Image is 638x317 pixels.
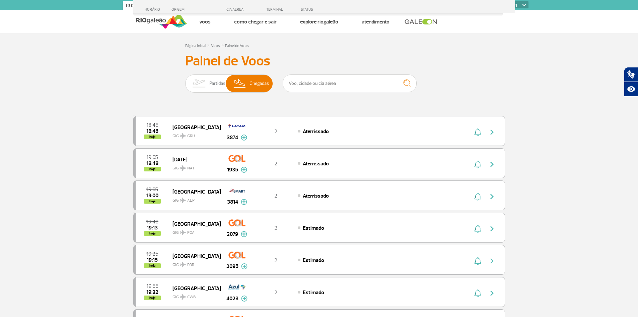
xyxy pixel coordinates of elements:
[146,252,158,256] span: 2025-09-30 19:25:00
[172,194,215,204] span: GIG
[274,257,277,264] span: 2
[172,219,215,228] span: [GEOGRAPHIC_DATA]
[474,128,481,136] img: sino-painel-voo.svg
[172,129,215,139] span: GIG
[474,257,481,265] img: sino-painel-voo.svg
[221,41,224,49] a: >
[185,53,453,69] h3: Painel de Voos
[234,18,277,25] a: Como chegar e sair
[144,199,161,204] span: hoje
[241,167,247,173] img: mais-info-painel-voo.svg
[187,198,195,204] span: AEP
[172,284,215,293] span: [GEOGRAPHIC_DATA]
[209,75,225,92] span: Partidas
[474,160,481,168] img: sino-painel-voo.svg
[146,219,158,224] span: 2025-09-30 19:40:00
[187,262,194,268] span: FOR
[226,262,238,270] span: 2095
[180,294,186,300] img: destiny_airplane.svg
[274,160,277,167] span: 2
[624,67,638,82] button: Abrir tradutor de língua de sinais.
[488,160,496,168] img: seta-direita-painel-voo.svg
[488,257,496,265] img: seta-direita-painel-voo.svg
[146,129,158,134] span: 2025-09-30 18:46:33
[172,123,215,131] span: [GEOGRAPHIC_DATA]
[241,296,247,302] img: mais-info-painel-voo.svg
[144,135,161,139] span: hoje
[135,7,172,12] div: HORÁRIO
[241,263,247,269] img: mais-info-painel-voo.svg
[144,231,161,236] span: hoje
[180,230,186,235] img: destiny_airplane.svg
[146,290,158,295] span: 2025-09-30 19:32:00
[180,262,186,267] img: destiny_airplane.svg
[187,230,195,236] span: POA
[488,193,496,201] img: seta-direita-painel-voo.svg
[624,67,638,97] div: Plugin de acessibilidade da Hand Talk.
[146,155,158,160] span: 2025-09-30 19:05:00
[171,7,220,12] div: ORIGEM
[172,258,215,268] span: GIG
[274,289,277,296] span: 2
[146,193,158,198] span: 2025-09-30 19:00:09
[274,128,277,135] span: 2
[241,231,247,237] img: mais-info-painel-voo.svg
[172,226,215,236] span: GIG
[488,128,496,136] img: seta-direita-painel-voo.svg
[241,199,247,205] img: mais-info-painel-voo.svg
[283,74,417,92] input: Voo, cidade ou cia aérea
[254,7,297,12] div: TERMINAL
[227,198,238,206] span: 3814
[146,187,158,192] span: 2025-09-30 19:05:00
[303,225,324,231] span: Estimado
[303,257,324,264] span: Estimado
[187,294,196,300] span: CWB
[274,225,277,231] span: 2
[227,134,238,142] span: 3874
[180,133,186,139] img: destiny_airplane.svg
[474,193,481,201] img: sino-painel-voo.svg
[474,225,481,233] img: sino-painel-voo.svg
[185,43,206,48] a: Página Inicial
[144,263,161,268] span: hoje
[303,193,329,199] span: Aterrissado
[187,133,195,139] span: GRU
[474,289,481,297] img: sino-painel-voo.svg
[211,43,220,48] a: Voos
[488,289,496,297] img: seta-direita-painel-voo.svg
[146,123,158,127] span: 2025-09-30 18:45:00
[172,155,215,164] span: [DATE]
[297,7,352,12] div: STATUS
[207,41,210,49] a: >
[172,252,215,260] span: [GEOGRAPHIC_DATA]
[226,295,238,303] span: 4023
[300,18,338,25] a: Explore RIOgaleão
[144,167,161,171] span: hoje
[144,296,161,300] span: hoje
[303,160,329,167] span: Aterrissado
[187,165,195,171] span: NAT
[146,161,158,166] span: 2025-09-30 18:48:05
[146,284,158,288] span: 2025-09-30 19:55:00
[250,75,269,92] span: Chegadas
[227,230,238,238] span: 2079
[362,18,389,25] a: Atendimento
[172,162,215,171] span: GIG
[624,82,638,97] button: Abrir recursos assistivos.
[172,187,215,196] span: [GEOGRAPHIC_DATA]
[220,7,254,12] div: CIA AÉREA
[180,198,186,203] img: destiny_airplane.svg
[274,193,277,199] span: 2
[199,18,211,25] a: Voos
[227,166,238,174] span: 1935
[180,165,186,171] img: destiny_airplane.svg
[123,1,151,11] a: Passageiros
[303,128,329,135] span: Aterrissado
[172,290,215,300] span: GIG
[147,225,158,230] span: 2025-09-30 19:13:00
[241,135,247,141] img: mais-info-painel-voo.svg
[230,75,250,92] img: slider-desembarque
[303,289,324,296] span: Estimado
[188,75,209,92] img: slider-embarque
[488,225,496,233] img: seta-direita-painel-voo.svg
